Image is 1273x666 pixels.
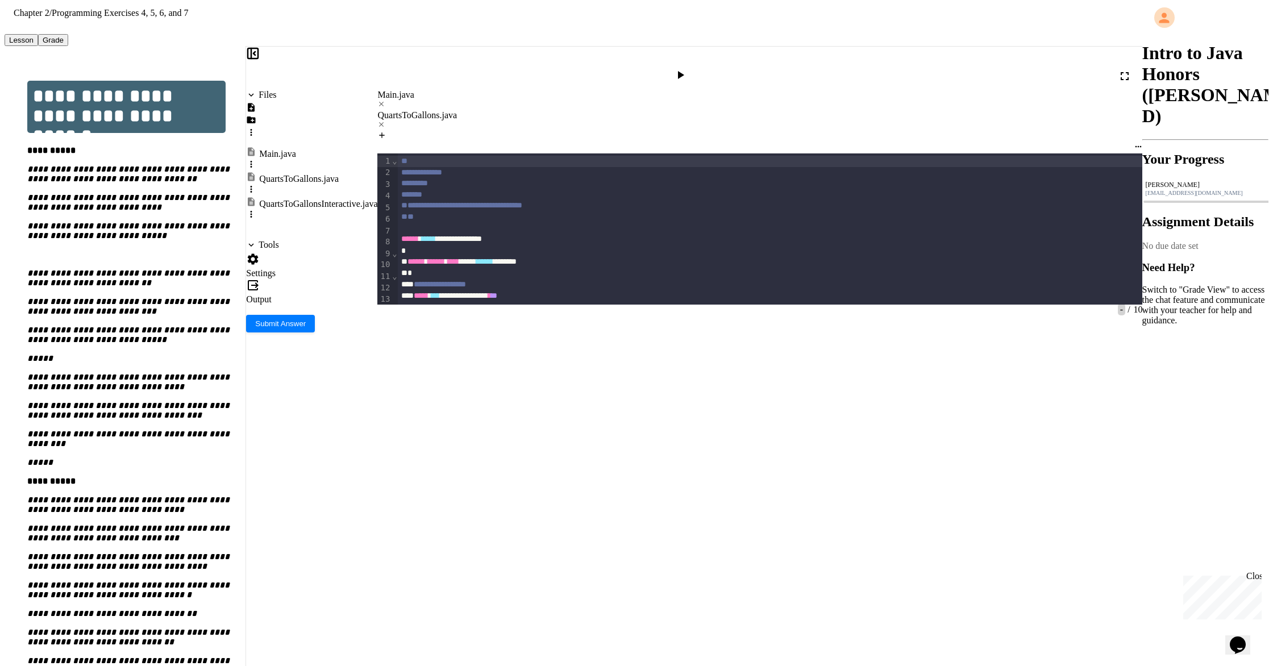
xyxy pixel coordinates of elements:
div: Main.java [377,90,1142,110]
div: Tools [259,240,278,250]
span: Fold line [392,272,397,281]
div: QuartsToGallons.java [377,110,1142,131]
div: Files [259,90,276,100]
div: 13 [377,294,392,305]
button: Grade [38,34,68,46]
span: Programming Exercises 4, 5, 6, and 7 [52,8,188,18]
div: 4 [377,190,392,202]
div: 10 [377,259,392,270]
div: No due date set [1142,241,1268,251]
p: Switch to "Grade View" to access the chat feature and communicate with your teacher for help and ... [1142,285,1268,326]
iframe: chat widget [1225,621,1262,655]
div: [PERSON_NAME] [1146,181,1265,189]
div: My Account [1142,5,1268,31]
div: 7 [377,226,392,237]
div: 5 [377,202,392,214]
span: Chapter 2 [14,8,49,18]
div: 2 [377,167,392,178]
div: 11 [377,271,392,282]
div: QuartsToGallonsInteractive.java [259,199,377,209]
span: - [1118,303,1125,315]
span: 10 [1131,305,1143,314]
div: QuartsToGallons.java [377,110,1142,120]
div: Output [246,294,377,305]
span: Submit Answer [255,319,306,328]
h1: Intro to Java Honors ([PERSON_NAME] D) [1142,43,1268,127]
div: 8 [377,236,392,248]
div: 9 [377,248,392,260]
button: Submit Answer [246,315,315,332]
span: / [1128,305,1130,314]
div: 6 [377,214,392,225]
h3: Need Help? [1142,261,1268,274]
div: [EMAIL_ADDRESS][DOMAIN_NAME] [1146,190,1265,196]
div: 12 [377,282,392,294]
div: QuartsToGallons.java [259,174,339,184]
iframe: chat widget [1179,571,1262,619]
div: Chat with us now!Close [5,5,78,72]
button: Lesson [5,34,38,46]
div: Main.java [377,90,1142,100]
div: Settings [246,268,377,278]
div: Main.java [259,149,296,159]
span: / [49,8,52,18]
h2: Your Progress [1142,152,1268,167]
h2: Assignment Details [1142,214,1268,230]
div: 3 [377,179,392,190]
span: Fold line [392,249,397,258]
div: 1 [377,156,392,167]
span: Fold line [392,156,397,165]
